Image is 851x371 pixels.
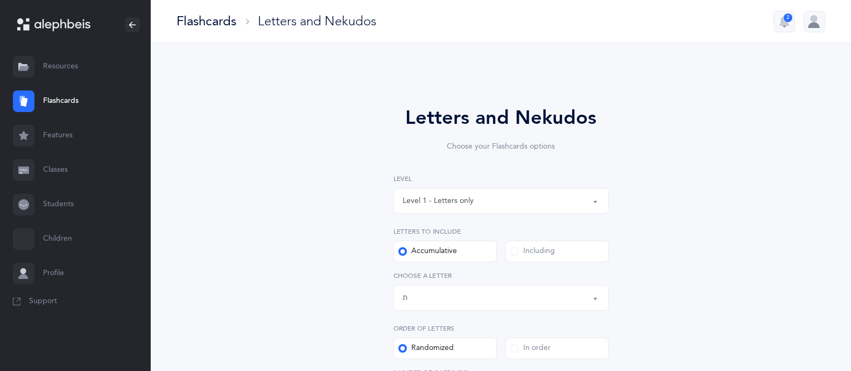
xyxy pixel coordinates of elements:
button: Level 1 - Letters only [393,188,609,214]
label: Level [393,174,609,184]
div: In order [510,343,551,354]
div: 2 [784,13,792,22]
div: Including [510,246,555,257]
div: Flashcards [177,12,236,30]
div: Choose your Flashcards options [363,141,639,152]
label: Letters to include [393,227,609,236]
span: Support [29,296,57,307]
label: Order of letters [393,324,609,333]
div: Randomized [398,343,454,354]
div: Accumulative [398,246,457,257]
div: ת [403,292,407,304]
div: Level 1 - Letters only [403,195,474,207]
div: Letters and Nekudos [258,12,376,30]
button: ת [393,285,609,311]
button: 2 [773,11,795,32]
div: Letters and Nekudos [363,103,639,132]
label: Choose a letter [393,271,609,281]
